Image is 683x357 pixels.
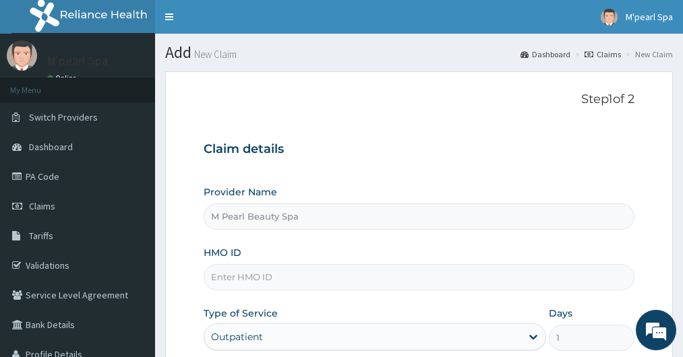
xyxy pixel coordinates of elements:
[549,306,572,320] label: Days
[204,92,634,107] p: Step 1 of 2
[585,48,621,60] a: Claims
[47,55,108,67] p: M'pearl Spa
[204,185,277,199] label: Provider Name
[191,49,237,59] small: New Claim
[204,264,634,290] input: Enter HMO ID
[29,111,98,123] span: Switch Providers
[29,200,55,212] span: Claims
[47,73,80,83] a: Online
[165,44,673,61] h1: Add
[622,48,673,60] li: New Claim
[29,141,73,153] span: Dashboard
[204,142,634,157] h3: Claim details
[626,11,673,23] span: M'pearl Spa
[601,9,618,26] img: User Image
[521,48,570,60] a: Dashboard
[204,246,241,259] label: HMO ID
[204,306,278,320] label: Type of Service
[7,40,37,71] img: User Image
[29,230,53,242] span: Tariffs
